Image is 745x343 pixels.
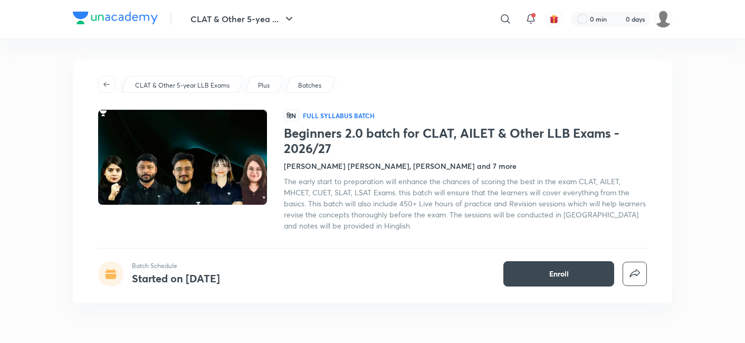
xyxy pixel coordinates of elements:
[184,8,302,30] button: CLAT & Other 5-yea ...
[303,111,375,120] p: Full Syllabus Batch
[256,81,272,90] a: Plus
[297,81,323,90] a: Batches
[613,14,624,24] img: streak
[132,271,220,285] h4: Started on [DATE]
[549,14,559,24] img: avatar
[298,81,321,90] p: Batches
[258,81,270,90] p: Plus
[135,81,230,90] p: CLAT & Other 5-year LLB Exams
[549,269,569,279] span: Enroll
[132,261,220,271] p: Batch Schedule
[284,176,646,231] span: The early start to preparation will enhance the chances of scoring the best in the exam CLAT, AIL...
[133,81,232,90] a: CLAT & Other 5-year LLB Exams
[284,126,647,156] h1: Beginners 2.0 batch for CLAT, AILET & Other LLB Exams - 2026/27
[284,110,299,121] span: हिN
[503,261,614,287] button: Enroll
[546,11,562,27] button: avatar
[73,12,158,24] img: Company Logo
[654,10,672,28] img: Basudha
[97,109,269,206] img: Thumbnail
[284,160,517,171] h4: [PERSON_NAME] [PERSON_NAME], [PERSON_NAME] and 7 more
[73,12,158,27] a: Company Logo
